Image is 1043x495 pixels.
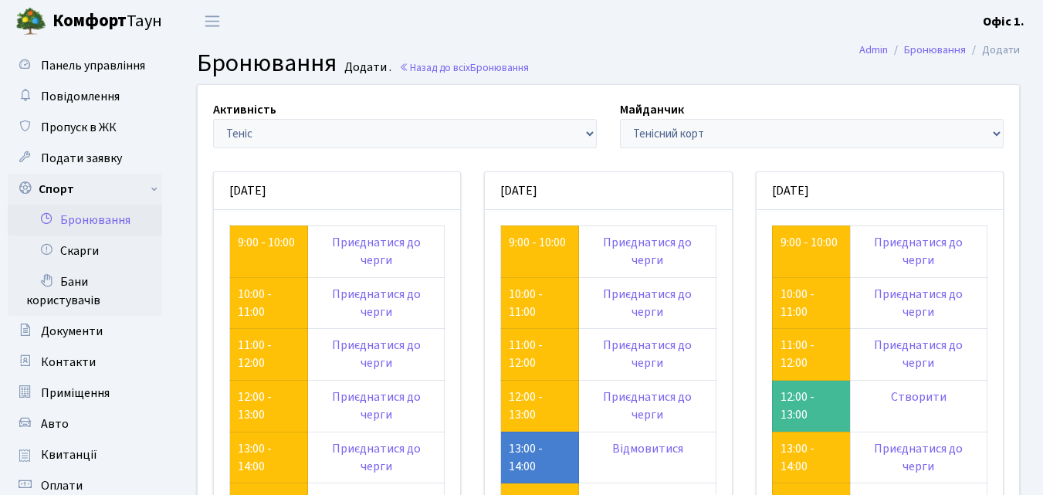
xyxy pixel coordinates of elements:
span: Пропуск в ЖК [41,119,117,136]
a: Admin [859,42,888,58]
a: Приєднатися до черги [332,234,421,269]
a: Створити [891,388,946,405]
span: Контакти [41,354,96,371]
small: Додати . [341,60,391,75]
a: Приєднатися до черги [874,440,963,475]
a: Офіс 1. [983,12,1024,31]
label: Майданчик [620,100,684,119]
a: 13:00 - 14:00 [238,440,272,475]
a: 11:00 - 12:00 [509,337,543,371]
b: Комфорт [52,8,127,33]
a: Панель управління [8,50,162,81]
a: 12:00 - 13:00 [238,388,272,423]
li: Додати [966,42,1020,59]
a: 9:00 - 10:00 [781,234,838,251]
span: Документи [41,323,103,340]
a: 11:00 - 12:00 [781,337,814,371]
a: Приєднатися до черги [874,234,963,269]
a: Подати заявку [8,143,162,174]
a: 13:00 - 14:00 [781,440,814,475]
span: Оплати [41,477,83,494]
span: Бронювання [470,60,529,75]
span: Авто [41,415,69,432]
b: Офіс 1. [983,13,1024,30]
a: Приєднатися до черги [874,337,963,371]
td: 12:00 - 13:00 [772,381,850,432]
span: Подати заявку [41,150,122,167]
a: Бронювання [8,205,162,236]
a: Приєднатися до черги [332,286,421,320]
nav: breadcrumb [836,34,1043,66]
a: Бани користувачів [8,266,162,316]
a: Приєднатися до черги [332,440,421,475]
a: 10:00 - 11:00 [781,286,814,320]
a: 10:00 - 11:00 [509,286,543,320]
div: [DATE] [757,172,1003,210]
a: Контакти [8,347,162,378]
a: 10:00 - 11:00 [238,286,272,320]
span: Бронювання [197,46,337,81]
a: Приєднатися до черги [332,388,421,423]
a: Повідомлення [8,81,162,112]
span: Приміщення [41,385,110,402]
span: Повідомлення [41,88,120,105]
a: Авто [8,409,162,439]
a: Пропуск в ЖК [8,112,162,143]
a: Приєднатися до черги [874,286,963,320]
span: Квитанції [41,446,97,463]
span: Панель управління [41,57,145,74]
div: [DATE] [214,172,460,210]
a: Бронювання [904,42,966,58]
img: logo.png [15,6,46,37]
a: Спорт [8,174,162,205]
button: Переключити навігацію [193,8,232,34]
label: Активність [213,100,276,119]
span: Таун [52,8,162,35]
a: Приєднатися до черги [603,337,692,371]
a: Квитанції [8,439,162,470]
a: Скарги [8,236,162,266]
a: Приєднатися до черги [332,337,421,371]
a: 13:00 - 14:00 [509,440,543,475]
a: Документи [8,316,162,347]
a: Приміщення [8,378,162,409]
a: 9:00 - 10:00 [509,234,566,251]
div: [DATE] [485,172,731,210]
a: 11:00 - 12:00 [238,337,272,371]
a: Приєднатися до черги [603,388,692,423]
a: Відмовитися [612,440,683,457]
a: 12:00 - 13:00 [509,388,543,423]
a: Приєднатися до черги [603,234,692,269]
a: Назад до всіхБронювання [399,60,529,75]
a: Приєднатися до черги [603,286,692,320]
a: 9:00 - 10:00 [238,234,295,251]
